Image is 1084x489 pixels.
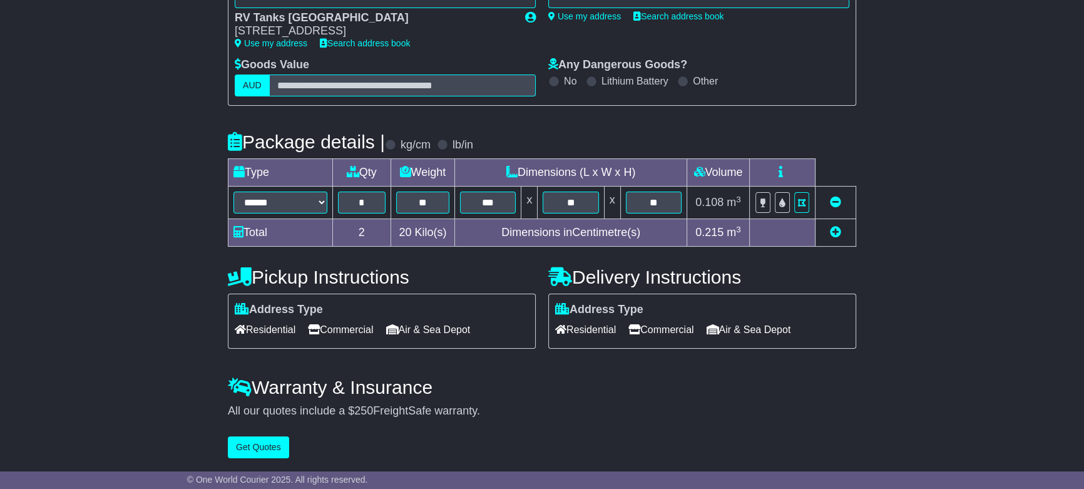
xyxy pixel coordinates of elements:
label: Address Type [235,303,323,317]
td: x [604,187,620,219]
span: Air & Sea Depot [386,320,471,339]
td: Dimensions (L x W x H) [455,159,687,187]
span: Residential [555,320,616,339]
sup: 3 [736,225,741,234]
button: Get Quotes [228,436,289,458]
h4: Package details | [228,131,385,152]
td: Type [228,159,333,187]
label: kg/cm [401,138,431,152]
a: Add new item [830,226,841,239]
td: 2 [333,219,391,247]
span: Air & Sea Depot [707,320,791,339]
span: 0.215 [695,226,724,239]
td: Qty [333,159,391,187]
h4: Warranty & Insurance [228,377,856,398]
div: RV Tanks [GEOGRAPHIC_DATA] [235,11,513,25]
h4: Delivery Instructions [548,267,856,287]
h4: Pickup Instructions [228,267,536,287]
span: Commercial [628,320,693,339]
a: Use my address [548,11,621,21]
span: 250 [354,404,373,417]
a: Remove this item [830,196,841,208]
label: AUD [235,75,270,96]
span: m [727,226,741,239]
label: lb/in [453,138,473,152]
span: © One World Courier 2025. All rights reserved. [187,475,368,485]
label: Any Dangerous Goods? [548,58,687,72]
td: x [521,187,538,219]
label: Goods Value [235,58,309,72]
div: [STREET_ADDRESS] [235,24,513,38]
td: Weight [391,159,455,187]
span: Residential [235,320,295,339]
label: Lithium Battery [601,75,668,87]
span: Commercial [308,320,373,339]
label: Other [693,75,718,87]
span: m [727,196,741,208]
td: Kilo(s) [391,219,455,247]
a: Use my address [235,38,307,48]
a: Search address book [320,38,410,48]
span: 0.108 [695,196,724,208]
a: Search address book [633,11,724,21]
sup: 3 [736,195,741,204]
div: All our quotes include a $ FreightSafe warranty. [228,404,856,418]
span: 20 [399,226,411,239]
td: Dimensions in Centimetre(s) [455,219,687,247]
td: Volume [687,159,749,187]
label: No [564,75,576,87]
label: Address Type [555,303,643,317]
td: Total [228,219,333,247]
